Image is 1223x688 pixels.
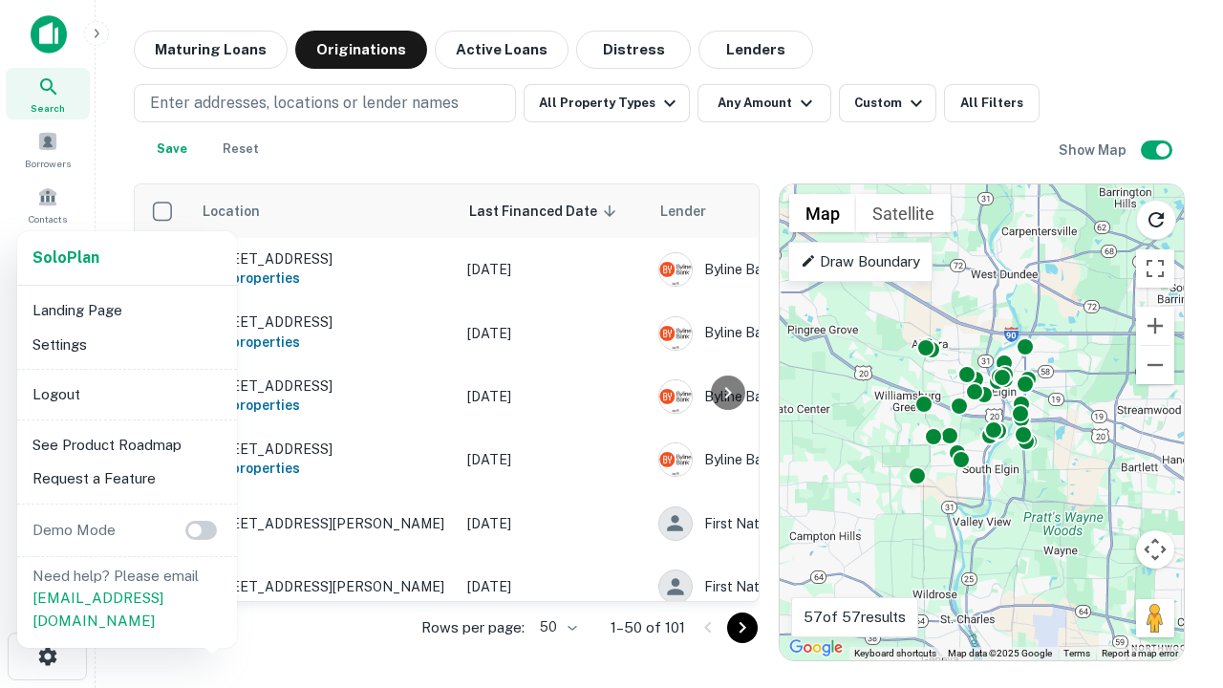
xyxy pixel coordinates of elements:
li: Settings [25,328,229,362]
strong: Solo Plan [32,248,99,267]
li: See Product Roadmap [25,428,229,462]
li: Request a Feature [25,462,229,496]
li: Landing Page [25,293,229,328]
a: SoloPlan [32,247,99,269]
a: [EMAIL_ADDRESS][DOMAIN_NAME] [32,590,163,629]
iframe: Chat Widget [1127,535,1223,627]
p: Need help? Please email [32,565,222,633]
li: Logout [25,377,229,412]
p: Demo Mode [25,519,123,542]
